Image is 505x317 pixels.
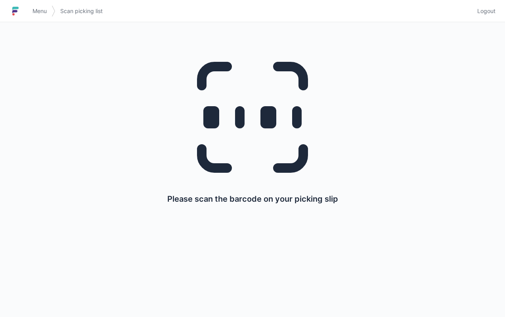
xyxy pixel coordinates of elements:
span: Scan picking list [60,7,103,15]
p: Please scan the barcode on your picking slip [167,193,338,204]
span: Menu [33,7,47,15]
a: Menu [28,4,52,18]
a: Logout [472,4,495,18]
img: logo-small.jpg [10,5,21,17]
img: svg> [52,2,55,21]
span: Logout [477,7,495,15]
a: Scan picking list [55,4,107,18]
